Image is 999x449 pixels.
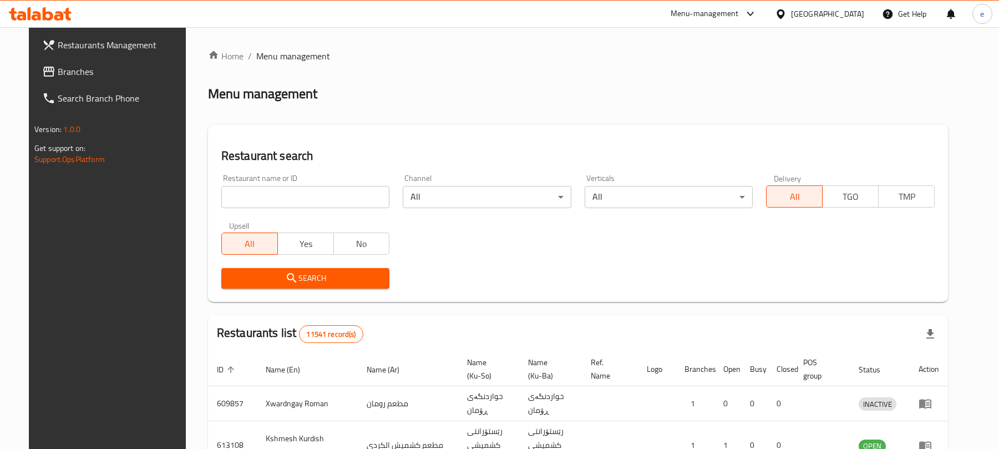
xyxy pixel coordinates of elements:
[859,363,895,376] span: Status
[591,356,625,382] span: Ref. Name
[883,189,930,205] span: TMP
[208,386,257,421] td: 609857
[282,236,329,252] span: Yes
[266,363,315,376] span: Name (En)
[58,65,187,78] span: Branches
[33,32,196,58] a: Restaurants Management
[403,186,571,208] div: All
[208,49,948,63] nav: breadcrumb
[338,236,386,252] span: No
[58,92,187,105] span: Search Branch Phone
[33,85,196,112] a: Search Branch Phone
[741,352,768,386] th: Busy
[226,236,273,252] span: All
[221,186,390,208] input: Search for restaurant name or ID..
[33,58,196,85] a: Branches
[741,386,768,421] td: 0
[766,185,823,208] button: All
[676,352,714,386] th: Branches
[671,7,739,21] div: Menu-management
[822,185,879,208] button: TGO
[221,268,390,289] button: Search
[300,329,362,340] span: 11541 record(s)
[980,8,984,20] span: e
[367,363,414,376] span: Name (Ar)
[34,122,62,137] span: Version:
[277,233,334,255] button: Yes
[638,352,676,386] th: Logo
[34,141,85,155] span: Get support on:
[791,8,864,20] div: [GEOGRAPHIC_DATA]
[714,386,741,421] td: 0
[299,325,363,343] div: Total records count
[919,397,939,410] div: Menu
[774,174,802,182] label: Delivery
[221,233,278,255] button: All
[803,356,836,382] span: POS group
[458,386,519,421] td: خواردنگەی ڕۆمان
[257,386,358,421] td: Xwardngay Roman
[63,122,80,137] span: 1.0.0
[714,352,741,386] th: Open
[676,386,714,421] td: 1
[217,325,363,343] h2: Restaurants list
[358,386,458,421] td: مطعم رومان
[768,386,794,421] td: 0
[585,186,753,208] div: All
[256,49,330,63] span: Menu management
[230,271,381,285] span: Search
[208,85,317,103] h2: Menu management
[528,356,569,382] span: Name (Ku-Ba)
[878,185,935,208] button: TMP
[519,386,582,421] td: خواردنگەی ڕۆمان
[217,363,238,376] span: ID
[910,352,948,386] th: Action
[467,356,506,382] span: Name (Ku-So)
[221,148,935,164] h2: Restaurant search
[248,49,252,63] li: /
[859,398,896,411] span: INACTIVE
[58,38,187,52] span: Restaurants Management
[333,233,390,255] button: No
[768,352,794,386] th: Closed
[859,397,896,411] div: INACTIVE
[208,49,244,63] a: Home
[34,152,105,167] a: Support.OpsPlatform
[229,221,250,229] label: Upsell
[771,189,818,205] span: All
[917,321,944,347] div: Export file
[827,189,874,205] span: TGO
